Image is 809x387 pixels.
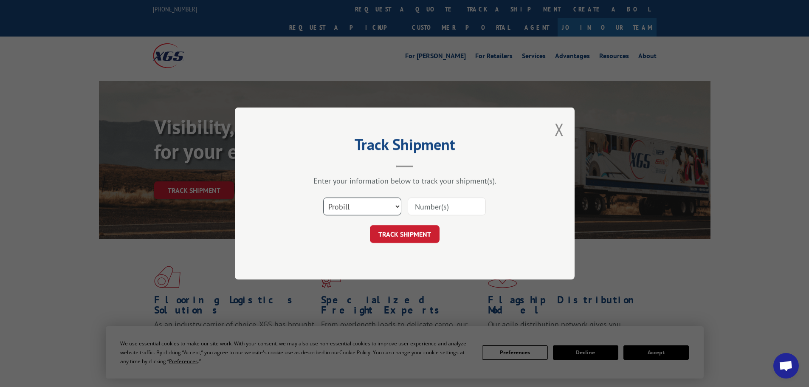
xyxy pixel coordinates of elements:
[277,176,532,186] div: Enter your information below to track your shipment(s).
[370,225,440,243] button: TRACK SHIPMENT
[277,138,532,155] h2: Track Shipment
[555,118,564,141] button: Close modal
[408,198,486,215] input: Number(s)
[773,353,799,379] div: Open chat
